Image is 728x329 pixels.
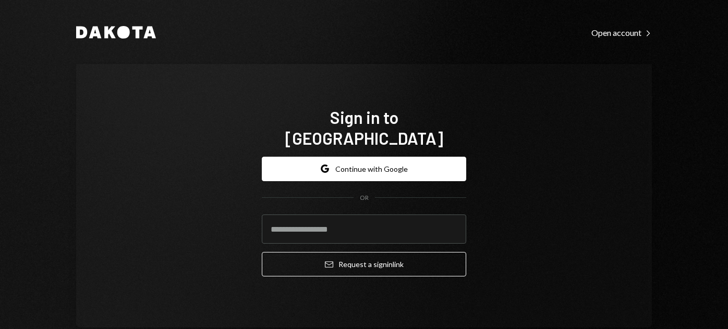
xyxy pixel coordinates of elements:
div: Open account [591,28,652,38]
button: Continue with Google [262,157,466,181]
a: Open account [591,27,652,38]
div: OR [360,194,369,203]
button: Request a signinlink [262,252,466,276]
h1: Sign in to [GEOGRAPHIC_DATA] [262,107,466,148]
